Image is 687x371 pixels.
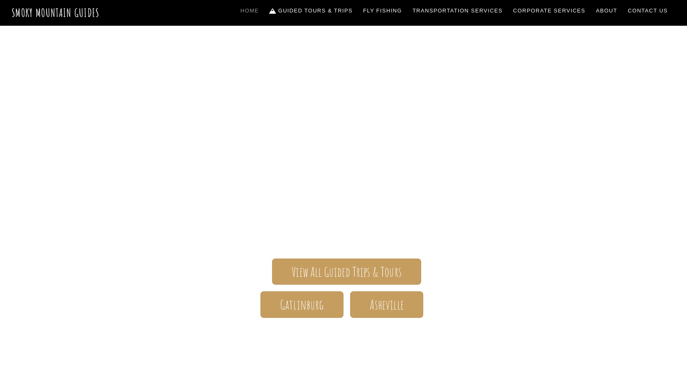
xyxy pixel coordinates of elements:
a: View All Guided Trips & Tours [272,259,421,285]
span: Gatlinburg [280,300,324,309]
span: Smoky Mountain Guides [103,129,584,170]
span: View All Guided Trips & Tours [292,268,402,276]
a: Gatlinburg [260,291,343,317]
a: Smoky Mountain Guides [12,6,100,20]
a: Asheville [350,291,423,317]
a: Fly Fishing [360,2,405,20]
a: Home [237,2,262,20]
a: Guided Tours & Trips [266,2,356,20]
a: About [593,2,621,20]
a: Corporate Services [510,2,589,20]
a: Contact Us [625,2,671,20]
span: Asheville [370,300,403,309]
a: Transportation Services [409,2,505,20]
span: The ONLY one-stop, full Service Guide Company for the Gatlinburg and [GEOGRAPHIC_DATA] side of th... [103,170,584,234]
h1: Your adventure starts here. [103,331,584,351]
